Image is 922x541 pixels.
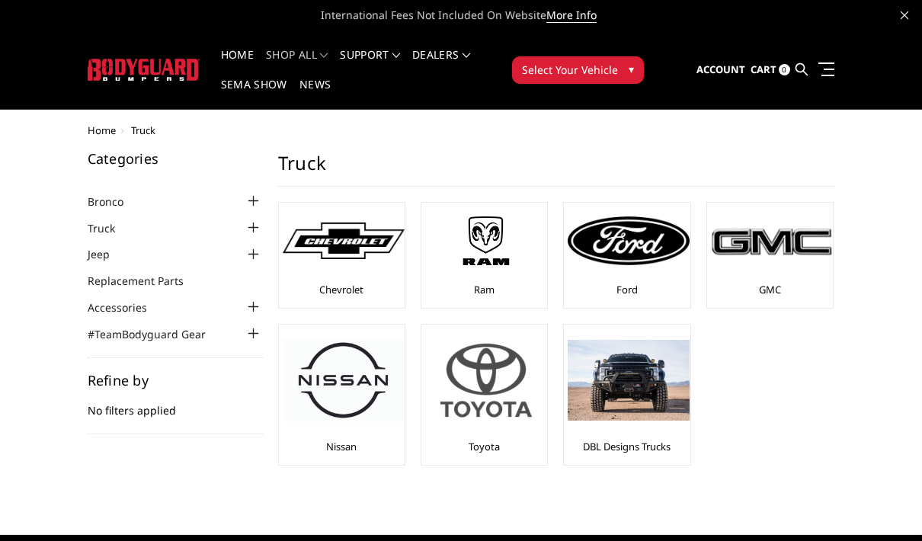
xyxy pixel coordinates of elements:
[88,373,263,434] div: No filters applied
[696,62,745,76] span: Account
[88,220,134,236] a: Truck
[88,326,225,342] a: #TeamBodyguard Gear
[88,152,263,165] h5: Categories
[299,79,331,109] a: News
[583,440,671,453] a: DBL Designs Trucks
[469,440,500,453] a: Toyota
[88,273,203,289] a: Replacement Parts
[340,50,400,79] a: Support
[751,62,776,76] span: Cart
[319,283,363,296] a: Chevrolet
[759,283,781,296] a: GMC
[88,246,129,262] a: Jeep
[751,50,790,91] a: Cart 0
[629,61,634,77] span: ▾
[88,59,200,81] img: BODYGUARD BUMPERS
[546,8,597,23] a: More Info
[88,373,263,387] h5: Refine by
[266,50,328,79] a: shop all
[88,123,116,137] a: Home
[522,62,618,78] span: Select Your Vehicle
[696,50,745,91] a: Account
[221,79,287,109] a: SEMA Show
[131,123,155,137] span: Truck
[88,194,142,210] a: Bronco
[88,299,166,315] a: Accessories
[779,64,790,75] span: 0
[512,56,644,84] button: Select Your Vehicle
[412,50,470,79] a: Dealers
[278,152,835,187] h1: Truck
[221,50,254,79] a: Home
[326,440,357,453] a: Nissan
[474,283,495,296] a: Ram
[616,283,638,296] a: Ford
